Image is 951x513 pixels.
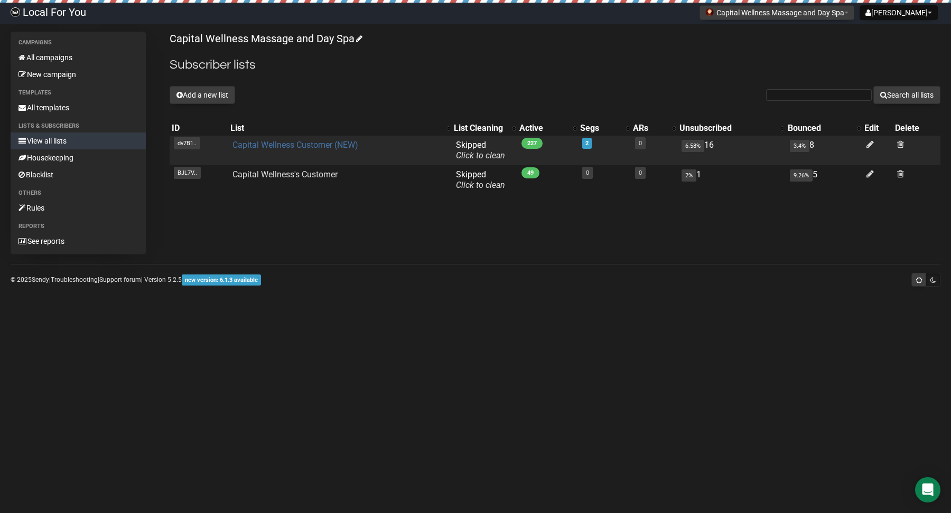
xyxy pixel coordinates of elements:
td: 1 [677,165,786,195]
li: Campaigns [11,36,146,49]
td: 5 [786,165,862,195]
span: BJL7V.. [174,167,201,179]
button: Search all lists [873,86,940,104]
div: List Cleaning [454,123,507,134]
th: Bounced: No sort applied, activate to apply an ascending sort [786,121,862,136]
a: Capital Wellness Customer (NEW) [232,140,358,150]
a: Housekeeping [11,149,146,166]
a: All templates [11,99,146,116]
a: New campaign [11,66,146,83]
td: 8 [786,136,862,165]
div: List [230,123,441,134]
a: All campaigns [11,49,146,66]
span: 227 [521,138,543,149]
a: 0 [639,140,642,147]
span: 3.4% [790,140,809,152]
div: Unsubscribed [679,123,775,134]
div: Open Intercom Messenger [915,477,940,502]
a: Blacklist [11,166,146,183]
a: Rules [11,199,146,216]
p: © 2025 | | | Version 5.2.5 [11,274,261,286]
img: 788.png [705,8,714,16]
span: 49 [521,167,539,178]
th: Segs: No sort applied, activate to apply an ascending sort [578,121,631,136]
li: Others [11,187,146,199]
img: d61d2441668da63f2d83084b75c85b29 [11,7,20,17]
span: 2% [682,169,696,182]
a: Sendy [32,276,49,283]
span: 6.58% [682,140,704,152]
span: dv7B1.. [174,137,200,149]
a: 2 [585,140,589,147]
a: new version: 6.1.3 available [182,276,261,283]
li: Templates [11,87,146,99]
div: ID [172,123,227,134]
a: See reports [11,233,146,250]
div: ARs [633,123,667,134]
div: Edit [864,123,891,134]
th: Delete: No sort applied, sorting is disabled [893,121,940,136]
span: 9.26% [790,169,813,182]
a: Troubleshooting [51,276,98,283]
div: Bounced [788,123,852,134]
div: Delete [895,123,938,134]
a: Click to clean [456,180,505,190]
span: Skipped [456,169,505,190]
button: [PERSON_NAME] [860,5,938,20]
div: Active [519,123,567,134]
div: Segs [580,123,620,134]
a: Capital Wellness's Customer [232,169,338,179]
a: View all lists [11,132,146,149]
th: List: No sort applied, activate to apply an ascending sort [228,121,452,136]
h2: Subscriber lists [170,55,940,74]
th: Unsubscribed: No sort applied, activate to apply an ascending sort [677,121,786,136]
a: Support forum [99,276,141,283]
td: 16 [677,136,786,165]
a: 0 [586,169,589,176]
span: Skipped [456,140,505,160]
a: 0 [639,169,642,176]
li: Reports [11,220,146,233]
th: ARs: No sort applied, activate to apply an ascending sort [631,121,677,136]
th: Active: No sort applied, activate to apply an ascending sort [517,121,578,136]
a: Capital Wellness Massage and Day Spa [170,32,361,45]
button: Capital Wellness Massage and Day Spa [700,5,854,20]
th: List Cleaning: No sort applied, activate to apply an ascending sort [452,121,517,136]
a: Click to clean [456,150,505,160]
th: Edit: No sort applied, sorting is disabled [862,121,893,136]
span: new version: 6.1.3 available [182,274,261,286]
button: Add a new list [170,86,235,104]
li: Lists & subscribers [11,120,146,132]
th: ID: No sort applied, sorting is disabled [170,121,229,136]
